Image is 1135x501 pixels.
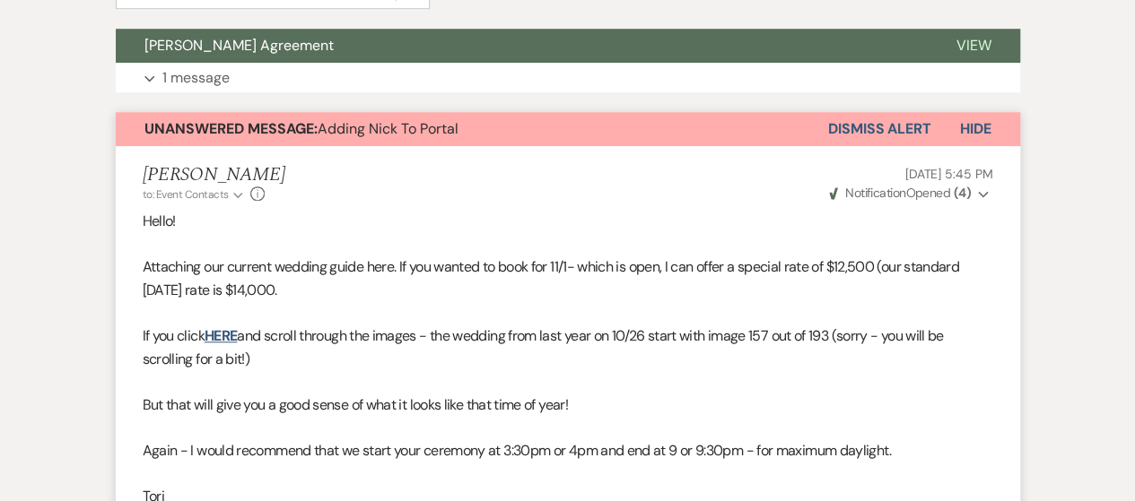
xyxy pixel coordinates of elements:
[828,112,931,146] button: Dismiss Alert
[845,185,905,201] span: Notification
[143,164,285,186] h5: [PERSON_NAME]
[144,119,458,138] span: Adding Nick To Portal
[116,63,1020,93] button: 1 message
[143,393,993,417] p: But that will give you a good sense of what it looks like that time of year!
[143,210,993,233] p: Hello!
[143,439,993,462] p: Again - I would recommend that we start your ceremony at 3:30pm or 4pm and end at 9 or 9:30pm - f...
[928,29,1020,63] button: View
[960,119,991,138] span: Hide
[904,166,992,182] span: [DATE] 5:45 PM
[143,324,993,370] p: If you click and scroll through the images - the wedding from last year on 10/26 start with image...
[116,29,928,63] button: [PERSON_NAME] Agreement
[953,185,970,201] strong: ( 4 )
[829,185,971,201] span: Opened
[956,36,991,55] span: View
[143,255,993,301] p: Attaching our current wedding guide here. If you wanted to book for 11/1- which is open, I can of...
[826,184,993,203] button: NotificationOpened (4)
[143,186,246,203] button: to: Event Contacts
[144,36,334,55] span: [PERSON_NAME] Agreement
[143,187,229,202] span: to: Event Contacts
[116,112,828,146] button: Unanswered Message:Adding Nick To Portal
[162,66,230,90] p: 1 message
[205,326,237,345] a: HERE
[931,112,1020,146] button: Hide
[144,119,318,138] strong: Unanswered Message:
